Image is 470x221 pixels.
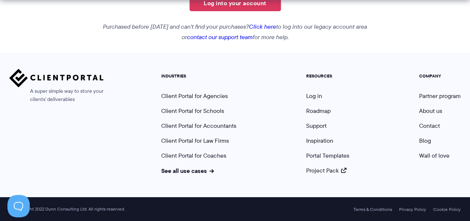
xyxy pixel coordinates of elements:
iframe: Toggle Customer Support [7,195,30,217]
h5: INDUSTRIES [161,73,236,79]
a: Privacy Policy [399,207,426,212]
h5: RESOURCES [306,73,349,79]
a: Project Pack [306,166,346,175]
a: Inspiration [306,136,333,145]
span: © Copyright 2022 Dunn Consulting Ltd. All rights reserved. [6,206,129,212]
a: Click here [249,22,276,31]
a: contact our support team [187,33,253,41]
a: Client Portal for Schools [161,107,224,115]
a: Roadmap [306,107,331,115]
a: About us [419,107,442,115]
a: Portal Templates [306,151,349,160]
a: See all use cases [161,166,214,175]
a: Blog [419,136,431,145]
em: Purchased before [DATE] and can't find your purchases? to log into our legacy account area or for... [103,22,367,41]
a: Support [306,121,327,130]
a: Cookie Policy [433,207,461,212]
a: Partner program [419,92,461,100]
a: Terms & Conditions [353,207,392,212]
a: Client Portal for Agencies [161,92,228,100]
a: Client Portal for Accountants [161,121,236,130]
a: Client Portal for Coaches [161,151,226,160]
span: A super simple way to store your clients' deliverables [9,87,104,104]
a: Client Portal for Law Firms [161,136,229,145]
a: Contact [419,121,440,130]
h5: COMPANY [419,73,461,79]
a: Log in [306,92,322,100]
a: Wall of love [419,151,450,160]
